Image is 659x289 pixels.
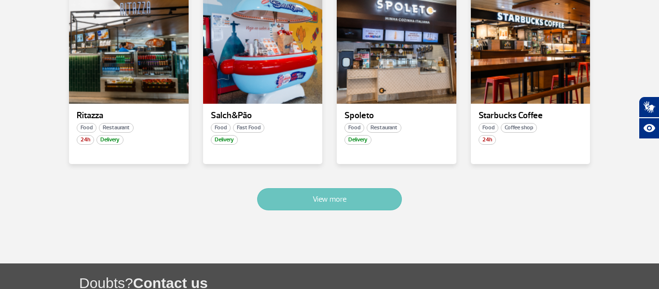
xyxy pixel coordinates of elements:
span: 24h [479,135,496,145]
span: Restaurant [99,123,134,133]
button: View more [257,188,402,210]
span: 24h [77,135,94,145]
span: Delivery [344,135,371,145]
span: Fast Food [233,123,264,133]
span: Food [479,123,498,133]
span: Delivery [96,135,124,145]
span: Coffee shop [501,123,537,133]
button: Abrir recursos assistivos. [639,118,659,139]
p: Ritazza [77,111,181,121]
span: Food [77,123,96,133]
p: Spoleto [344,111,449,121]
button: Abrir tradutor de língua de sinais. [639,96,659,118]
div: Plugin de acessibilidade da Hand Talk. [639,96,659,139]
p: Starbucks Coffee [479,111,583,121]
span: Delivery [211,135,238,145]
span: Food [344,123,364,133]
span: Restaurant [367,123,401,133]
p: Salch&Pão [211,111,315,121]
span: Food [211,123,231,133]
